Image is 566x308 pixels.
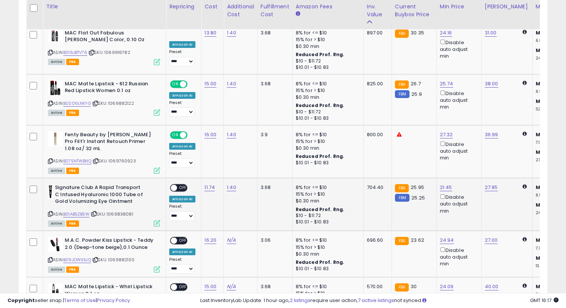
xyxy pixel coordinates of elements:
[63,211,89,217] a: B01AB5ZB5W
[296,80,358,87] div: 8% for <= $10
[536,47,549,54] b: Max:
[48,131,63,146] img: 21ClAVw6ALL._SL40_.jpg
[169,143,195,150] div: Amazon AI
[536,29,547,36] b: Min:
[395,194,410,202] small: FBM
[395,237,409,245] small: FBA
[48,168,65,174] span: All listings currently available for purchase on Amazon
[7,297,35,304] strong: Copyright
[261,184,287,191] div: 3.68
[65,131,156,154] b: Fenty Beauty by [PERSON_NAME] Pro Filt'r Instant Retouch Primer 1.08 oz/ 32 mL
[290,297,310,304] a: 2 listings
[204,80,216,88] a: 15.00
[440,283,454,290] a: 24.09
[227,3,254,18] div: Additional Cost
[92,158,136,164] span: | SKU: 1069760923
[296,36,358,43] div: 15% for > $10
[169,92,195,99] div: Amazon AI
[261,237,287,244] div: 3.06
[7,297,130,304] div: seller snap | |
[367,3,389,18] div: Inv. value
[296,191,358,198] div: 15% for > $10
[169,257,195,274] div: Preset:
[485,131,498,138] a: 36.99
[440,237,454,244] a: 24.94
[66,168,79,174] span: FBA
[169,204,195,221] div: Preset:
[296,138,358,145] div: 15% for > $10
[411,283,417,290] span: 30
[261,131,287,138] div: 3.9
[204,131,216,138] a: 16.00
[367,184,386,191] div: 704.40
[48,184,160,226] div: ASIN:
[204,283,216,290] a: 15.00
[261,283,287,290] div: 3.68
[169,196,195,202] div: Amazon AI
[536,201,549,208] b: Max:
[48,237,160,272] div: ASIN:
[440,193,476,214] div: Disable auto adjust min
[97,297,130,304] a: Privacy Policy
[536,80,547,87] b: Min:
[48,184,53,199] img: 31aXoTpptyL._SL40_.jpg
[46,3,163,10] div: Title
[296,64,358,71] div: $10.01 - $10.83
[536,237,547,244] b: Min:
[395,283,409,292] small: FBA
[296,219,358,225] div: $10.01 - $10.83
[204,184,215,191] a: 11.74
[227,283,236,290] a: N/A
[169,151,195,168] div: Preset:
[63,100,91,107] a: B0006LNKYG
[296,87,358,94] div: 15% for > $10
[485,283,499,290] a: 40.00
[485,237,498,244] a: 27.00
[296,94,358,101] div: $0.30 min
[48,220,65,227] span: All listings currently available for purchase on Amazon
[186,132,198,138] span: OFF
[66,110,79,116] span: FBA
[367,131,386,138] div: 800.00
[440,80,453,88] a: 25.74
[440,140,476,162] div: Disable auto adjust min
[65,30,156,45] b: MAC Flat Out Fabulous [PERSON_NAME] Color, 0.10 Oz
[530,297,559,304] span: 2025-08-12 16:17 GMT
[411,194,425,201] span: 25.25
[296,184,358,191] div: 8% for <= $10
[65,283,156,299] b: MAC Matte Lipstick - Whirl Lipstick Women 0.1 oz
[169,3,198,10] div: Repricing
[395,184,409,192] small: FBA
[411,91,422,98] span: 25.9
[169,248,195,255] div: Amazon AI
[177,185,189,191] span: OFF
[227,29,236,37] a: 1.40
[169,41,195,48] div: Amazon AI
[261,3,289,18] div: Fulfillment Cost
[523,80,527,85] i: Calculated using Dynamic Max Price.
[358,297,394,304] a: 7 active listings
[296,213,358,219] div: $10 - $11.72
[411,237,424,244] span: 23.62
[227,80,236,88] a: 1.40
[485,29,497,37] a: 31.00
[177,284,189,290] span: OFF
[296,10,300,17] small: Amazon Fees.
[227,184,236,191] a: 1.40
[440,89,476,111] div: Disable auto adjust min
[485,3,529,10] div: [PERSON_NAME]
[367,80,386,87] div: 825.00
[411,184,424,191] span: 25.95
[296,244,358,251] div: 15% for > $10
[64,297,96,304] a: Terms of Use
[48,283,63,298] img: 31KD+GRTLSL._SL40_.jpg
[55,184,146,207] b: Signature Club A Rapid Transport C Infused Hyaluronic 1000 Tube of Gold Volumizing Eye Ointment
[296,198,358,204] div: $0.30 min
[48,59,65,65] span: All listings currently available for purchase on Amazon
[536,98,549,105] b: Max:
[227,131,236,138] a: 1.40
[261,30,287,36] div: 3.68
[296,51,345,58] b: Reduced Prof. Rng.
[227,237,236,244] a: N/A
[66,220,79,227] span: FBA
